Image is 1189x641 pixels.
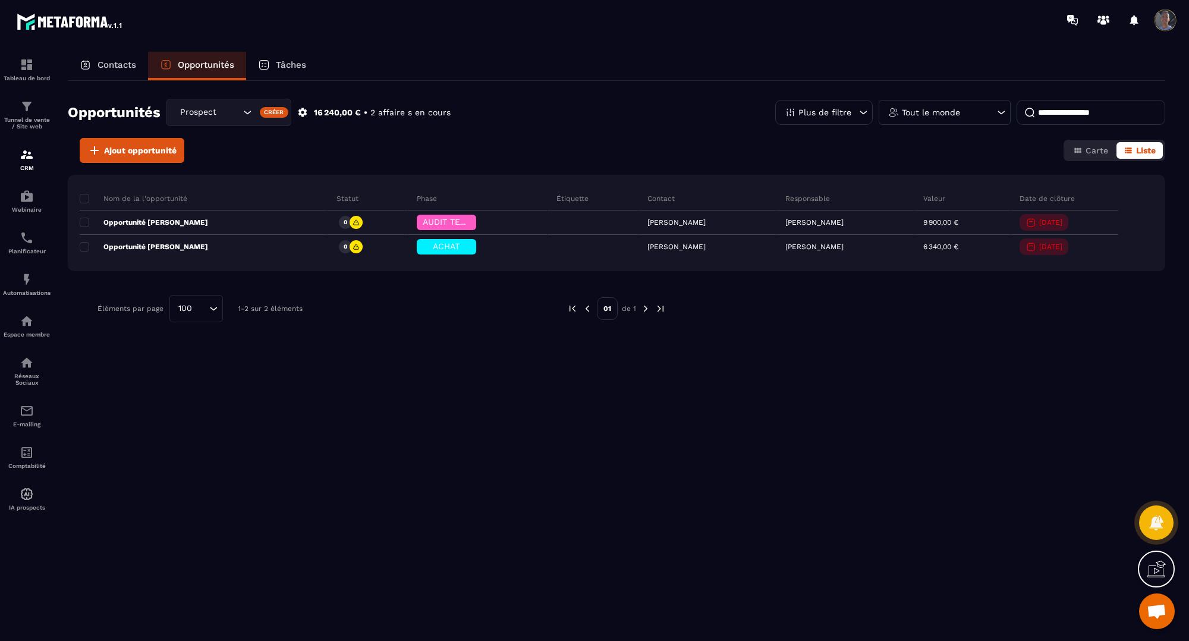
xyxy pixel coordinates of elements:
[336,194,358,203] p: Statut
[177,106,219,119] span: Prospect
[423,217,503,227] span: AUDIT TECHNICOPS
[1136,146,1156,155] span: Liste
[97,59,136,70] p: Contacts
[923,243,958,251] p: 6 340,00 €
[246,52,318,80] a: Tâches
[314,107,361,118] p: 16 240,00 €
[166,99,291,126] div: Search for option
[3,49,51,90] a: formationformationTableau de bord
[20,272,34,287] img: automations
[20,189,34,203] img: automations
[1139,593,1175,629] a: Ouvrir le chat
[20,231,34,245] img: scheduler
[20,487,34,501] img: automations
[80,242,208,252] p: Opportunité [PERSON_NAME]
[3,305,51,347] a: automationsautomationsEspace membre
[923,194,945,203] p: Valeur
[3,117,51,130] p: Tunnel de vente / Site web
[174,302,196,315] span: 100
[276,59,306,70] p: Tâches
[20,147,34,162] img: formation
[3,395,51,436] a: emailemailE-mailing
[1066,142,1115,159] button: Carte
[20,314,34,328] img: automations
[785,218,844,227] p: [PERSON_NAME]
[3,347,51,395] a: social-networksocial-networkRéseaux Sociaux
[3,139,51,180] a: formationformationCRM
[597,297,618,320] p: 01
[80,218,208,227] p: Opportunité [PERSON_NAME]
[567,303,578,314] img: prev
[3,248,51,254] p: Planificateur
[785,243,844,251] p: [PERSON_NAME]
[370,107,451,118] p: 2 affaire s en cours
[3,222,51,263] a: schedulerschedulerPlanificateur
[3,165,51,171] p: CRM
[417,194,437,203] p: Phase
[178,59,234,70] p: Opportunités
[80,194,187,203] p: Nom de la l'opportunité
[364,107,367,118] p: •
[1020,194,1075,203] p: Date de clôture
[148,52,246,80] a: Opportunités
[20,445,34,460] img: accountant
[219,106,240,119] input: Search for option
[3,436,51,478] a: accountantaccountantComptabilité
[3,180,51,222] a: automationsautomationsWebinaire
[17,11,124,32] img: logo
[238,304,303,313] p: 1-2 sur 2 éléments
[260,107,289,118] div: Créer
[80,138,184,163] button: Ajout opportunité
[923,218,958,227] p: 9 900,00 €
[3,90,51,139] a: formationformationTunnel de vente / Site web
[344,243,347,251] p: 0
[640,303,651,314] img: next
[3,206,51,213] p: Webinaire
[785,194,830,203] p: Responsable
[68,52,148,80] a: Contacts
[3,263,51,305] a: automationsautomationsAutomatisations
[582,303,593,314] img: prev
[3,290,51,296] p: Automatisations
[20,356,34,370] img: social-network
[3,373,51,386] p: Réseaux Sociaux
[3,504,51,511] p: IA prospects
[622,304,636,313] p: de 1
[556,194,589,203] p: Étiquette
[647,194,675,203] p: Contact
[1039,243,1062,251] p: [DATE]
[20,99,34,114] img: formation
[798,108,851,117] p: Plus de filtre
[196,302,206,315] input: Search for option
[1116,142,1163,159] button: Liste
[169,295,223,322] div: Search for option
[3,463,51,469] p: Comptabilité
[3,421,51,428] p: E-mailing
[97,304,163,313] p: Éléments par page
[20,404,34,418] img: email
[3,331,51,338] p: Espace membre
[3,75,51,81] p: Tableau de bord
[104,144,177,156] span: Ajout opportunité
[68,100,161,124] h2: Opportunités
[1039,218,1062,227] p: [DATE]
[902,108,960,117] p: Tout le monde
[433,241,460,251] span: ACHAT
[20,58,34,72] img: formation
[655,303,666,314] img: next
[344,218,347,227] p: 0
[1086,146,1108,155] span: Carte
